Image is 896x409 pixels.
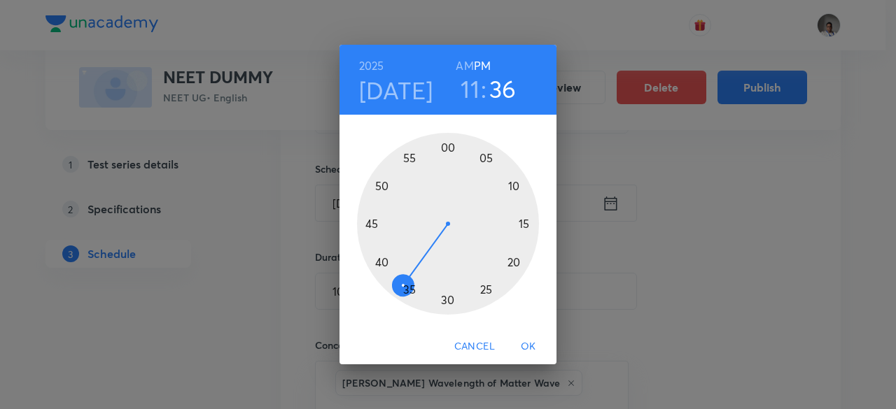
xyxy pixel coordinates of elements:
button: 11 [461,74,479,103]
button: [DATE] [359,76,433,105]
span: Cancel [454,338,495,355]
button: AM [456,56,473,76]
span: OK [512,338,545,355]
h3: : [481,74,486,103]
button: 2025 [359,56,384,76]
button: PM [474,56,491,76]
button: 36 [489,74,517,103]
button: OK [506,333,551,359]
button: Cancel [449,333,500,359]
